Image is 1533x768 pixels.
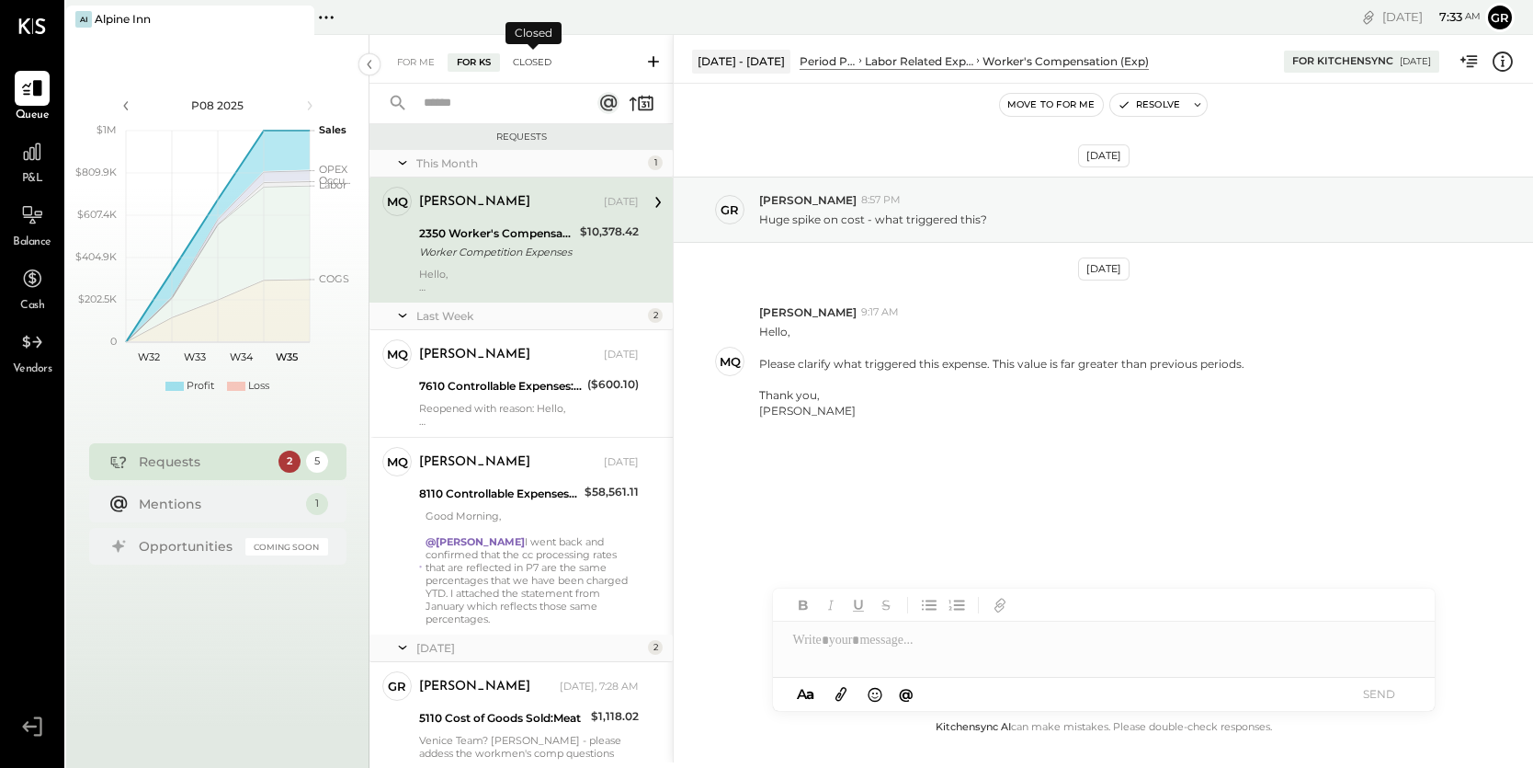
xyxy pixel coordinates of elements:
div: [DATE] - [DATE] [692,50,790,73]
div: Requests [379,131,664,143]
div: [DATE] [1078,258,1130,281]
button: Italic [819,593,843,617]
div: AI [75,11,92,28]
div: Worker Competition Expenses [419,243,574,261]
div: 1 [306,493,328,515]
div: Alpine Inn [95,11,151,27]
div: 5110 Cost of Goods Sold:Meat [419,709,585,728]
div: $1,118.02 [591,707,639,726]
div: P08 2025 [140,97,296,113]
div: gr [721,201,739,219]
div: This Month [416,155,643,171]
div: [DATE] [604,348,639,362]
span: Balance [13,235,51,251]
button: Resolve [1110,94,1187,116]
p: Huge spike on cost - what triggered this? [759,212,987,227]
div: 2350 Worker's Compensation [419,224,574,243]
div: gr [388,678,406,695]
div: 5 [306,451,328,473]
div: Period P&L [800,53,856,69]
div: For KS [448,53,500,72]
span: [PERSON_NAME] [759,304,857,320]
div: [DATE] [604,195,639,210]
div: Opportunities [139,537,236,556]
span: Queue [16,108,50,124]
div: Last Week [416,308,643,324]
div: [DATE] [1400,55,1431,68]
div: Venice Team? [PERSON_NAME] - please addess the workmen's comp questions [419,734,639,760]
div: MQ [387,193,408,211]
text: Occu... [319,174,350,187]
button: Unordered List [917,593,941,617]
div: $10,378.42 [580,223,639,241]
div: ($600.10) [587,375,639,394]
div: Labor Related Expenses [865,53,973,69]
a: Balance [1,198,63,251]
div: For Me [388,53,444,72]
text: W32 [138,350,160,363]
text: OPEX [319,163,348,176]
button: Add URL [988,593,1012,617]
div: Closed [505,22,562,44]
text: Sales [319,123,346,136]
div: [DATE] [604,455,639,470]
text: $404.9K [75,250,117,263]
span: P&L [22,171,43,188]
div: [PERSON_NAME] [419,678,530,696]
div: [PERSON_NAME] [419,453,530,472]
span: Cash [20,298,44,315]
div: 2 [648,640,663,655]
button: Bold [791,593,815,617]
button: Move to for me [1000,94,1103,116]
text: W34 [229,350,253,363]
div: Loss [248,379,269,394]
text: $202.5K [78,292,117,305]
div: [PERSON_NAME] [759,403,1244,418]
div: Mentions [139,495,297,513]
text: $809.9K [75,166,117,178]
div: MQ [387,346,408,363]
div: 2 [648,308,663,323]
div: [DATE] [1382,8,1481,26]
text: W33 [184,350,206,363]
button: @ [893,682,919,705]
text: Labor [319,178,346,191]
div: $58,561.11 [585,483,639,501]
span: 9:17 AM [861,305,899,320]
span: [PERSON_NAME] [759,192,857,208]
span: a [806,685,814,703]
text: $607.4K [77,208,117,221]
button: gr [1485,3,1515,32]
div: 1 [648,155,663,170]
div: [PERSON_NAME] [419,346,530,364]
a: Queue [1,71,63,124]
span: Vendors [13,361,52,378]
a: P&L [1,134,63,188]
div: Requests [139,453,269,471]
div: Profit [187,379,214,394]
div: MQ [387,453,408,471]
div: [DATE], 7:28 AM [560,680,639,694]
div: Thank you, [759,387,1244,403]
div: [DATE] [416,640,643,656]
div: copy link [1359,7,1378,27]
div: Hello, [419,268,639,293]
text: W35 [276,350,298,363]
button: Ordered List [945,593,969,617]
a: Cash [1,261,63,315]
div: 7610 Controllable Expenses:Meals Research [419,377,582,395]
button: SEND [1343,682,1416,706]
div: MQ [720,353,741,371]
button: Underline [846,593,870,617]
div: [PERSON_NAME] [419,193,530,212]
span: @ [899,685,914,703]
a: Vendors [1,325,63,378]
div: I went back and confirmed that the cc processing rates that are reflected in P7 are the same perc... [426,535,639,625]
div: 8110 Controllable Expenses:General & Administrative Expenses:Credit Card Discount [419,485,579,503]
div: Good Morning, [426,510,639,625]
div: [DATE] [1078,144,1130,167]
span: 8:57 PM [861,193,901,208]
div: Reopened with reason: Hello, [419,402,639,428]
text: 0 [110,335,117,348]
div: 2 [278,451,301,473]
